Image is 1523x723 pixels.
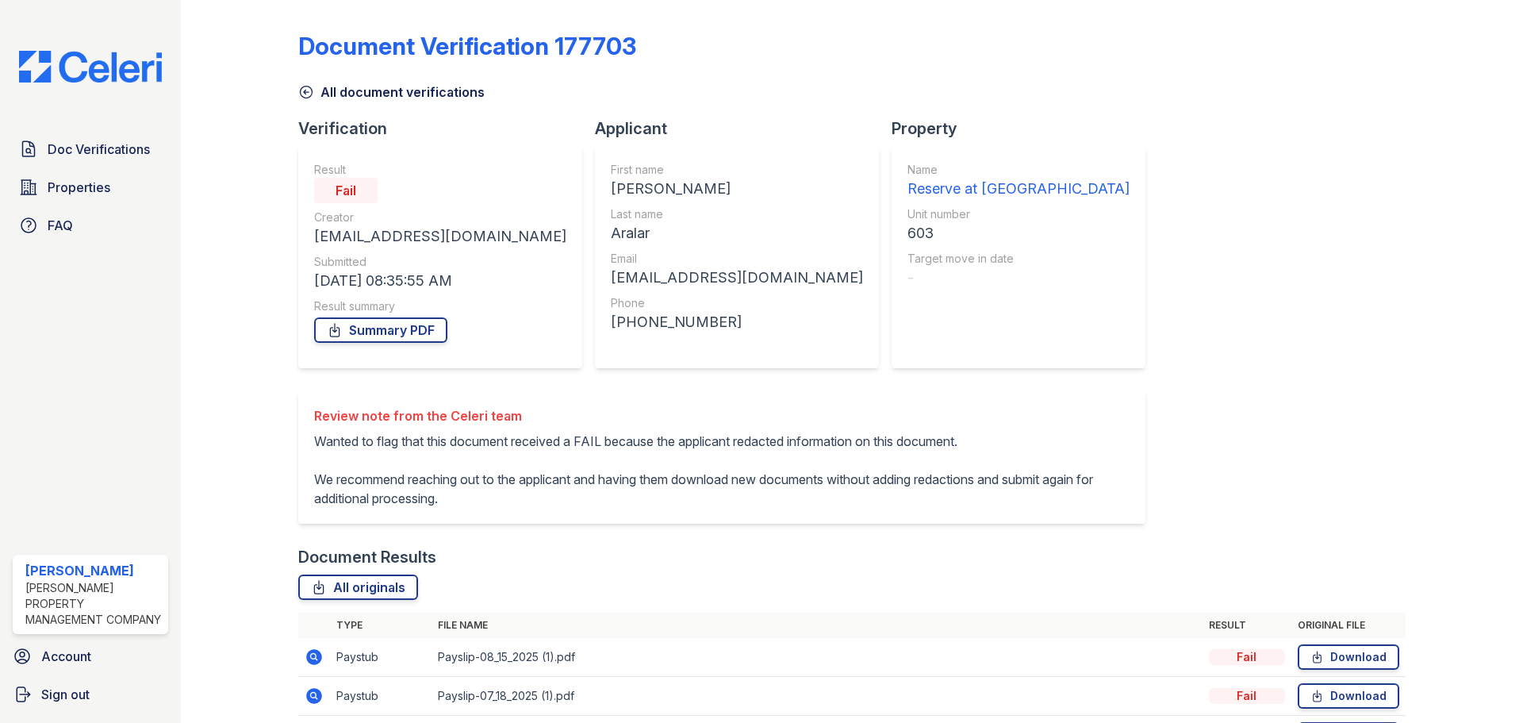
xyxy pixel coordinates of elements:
div: 603 [907,222,1130,244]
a: All document verifications [298,83,485,102]
span: Properties [48,178,110,197]
th: Result [1203,613,1291,638]
div: Verification [298,117,595,140]
div: [EMAIL_ADDRESS][DOMAIN_NAME] [611,267,863,289]
th: Original file [1291,613,1406,638]
div: [PERSON_NAME] [611,178,863,200]
a: Properties [13,171,168,203]
div: Submitted [314,254,566,270]
div: Creator [314,210,566,225]
span: FAQ [48,216,73,235]
span: Account [41,647,91,666]
th: Type [330,613,432,638]
div: Review note from the Celeri team [314,406,1130,425]
a: Download [1298,644,1399,670]
div: [EMAIL_ADDRESS][DOMAIN_NAME] [314,225,566,248]
div: Document Verification 177703 [298,32,636,60]
div: Email [611,251,863,267]
div: Applicant [595,117,892,140]
a: Account [6,640,175,672]
td: Payslip-07_18_2025 (1).pdf [432,677,1203,716]
div: Property [892,117,1158,140]
div: - [907,267,1130,289]
img: CE_Logo_Blue-a8612792a0a2168367f1c8372b55b34899dd931a85d93a1a3d3e32e68fde9ad4.png [6,51,175,83]
th: File name [432,613,1203,638]
div: Unit number [907,206,1130,222]
td: Paystub [330,638,432,677]
div: [PHONE_NUMBER] [611,311,863,333]
a: Summary PDF [314,317,447,343]
a: All originals [298,575,418,600]
a: Download [1298,683,1399,709]
div: Fail [1209,649,1285,665]
td: Payslip-08_15_2025 (1).pdf [432,638,1203,677]
a: FAQ [13,210,168,241]
div: Aralar [611,222,863,244]
div: Reserve at [GEOGRAPHIC_DATA] [907,178,1130,200]
div: Phone [611,295,863,311]
div: [PERSON_NAME] Property Management Company [25,580,162,628]
a: Sign out [6,679,175,710]
span: Sign out [41,685,90,704]
a: Doc Verifications [13,133,168,165]
p: Wanted to flag that this document received a FAIL because the applicant redacted information on t... [314,432,1130,508]
td: Paystub [330,677,432,716]
a: Name Reserve at [GEOGRAPHIC_DATA] [907,162,1130,200]
span: Doc Verifications [48,140,150,159]
div: Document Results [298,546,436,568]
div: Last name [611,206,863,222]
div: Name [907,162,1130,178]
div: Result [314,162,566,178]
div: Target move in date [907,251,1130,267]
div: Fail [1209,688,1285,704]
div: First name [611,162,863,178]
div: Fail [314,178,378,203]
div: [DATE] 08:35:55 AM [314,270,566,292]
div: Result summary [314,298,566,314]
div: [PERSON_NAME] [25,561,162,580]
